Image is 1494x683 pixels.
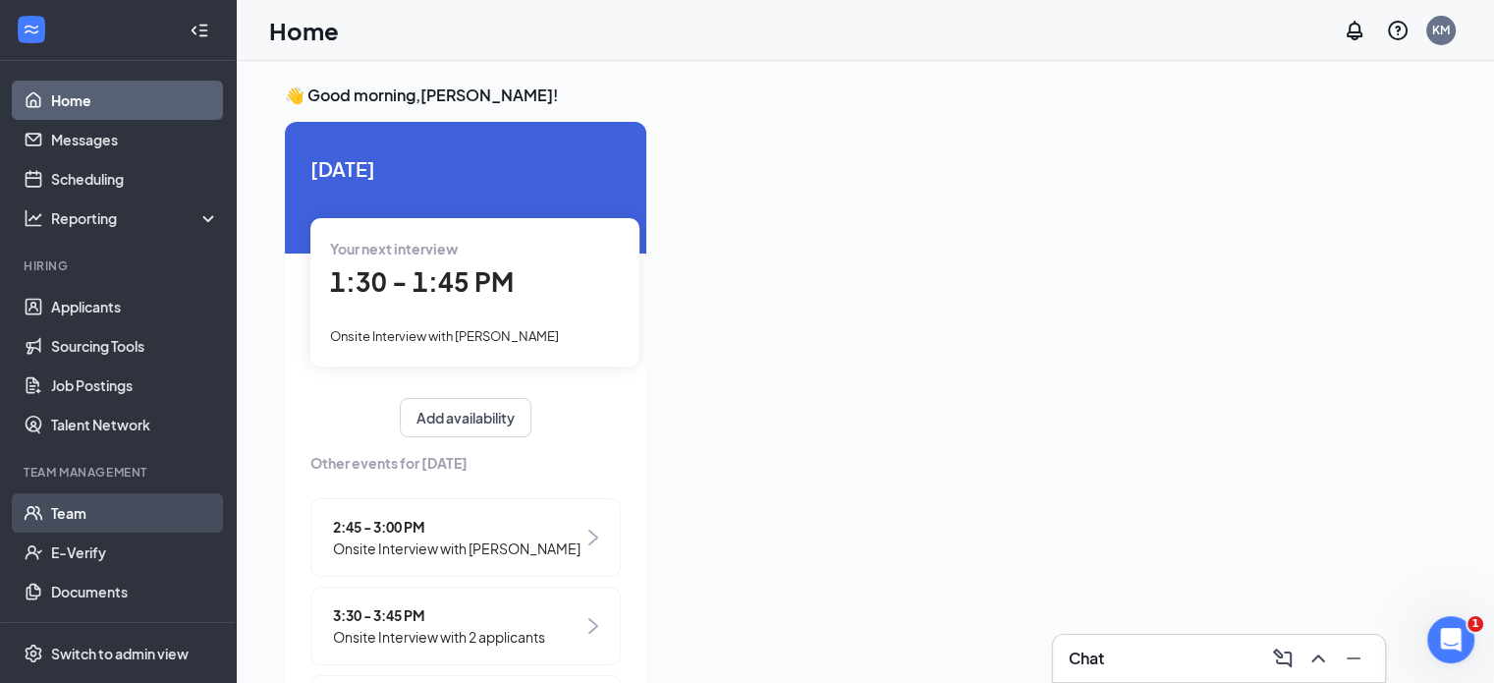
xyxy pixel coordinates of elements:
[51,81,219,120] a: Home
[1306,647,1330,670] svg: ChevronUp
[330,265,514,298] span: 1:30 - 1:45 PM
[1338,643,1369,674] button: Minimize
[24,257,215,274] div: Hiring
[51,159,219,199] a: Scheduling
[1302,643,1334,674] button: ChevronUp
[400,398,531,437] button: Add availability
[310,153,621,184] span: [DATE]
[333,538,581,559] span: Onsite Interview with [PERSON_NAME]
[310,452,621,474] span: Other events for [DATE]
[1069,648,1104,669] h3: Chat
[269,14,339,47] h1: Home
[1343,19,1366,42] svg: Notifications
[333,626,545,648] span: Onsite Interview with 2 applicants
[1386,19,1410,42] svg: QuestionInfo
[51,366,219,405] a: Job Postings
[51,208,220,228] div: Reporting
[51,533,219,572] a: E-Verify
[51,493,219,533] a: Team
[24,208,43,228] svg: Analysis
[190,21,209,40] svg: Collapse
[330,328,559,344] span: Onsite Interview with [PERSON_NAME]
[51,287,219,326] a: Applicants
[24,644,43,663] svg: Settings
[285,85,1445,106] h3: 👋 Good morning, [PERSON_NAME] !
[1467,616,1483,632] span: 1
[333,516,581,538] span: 2:45 - 3:00 PM
[51,405,219,444] a: Talent Network
[1267,643,1299,674] button: ComposeMessage
[1432,22,1450,38] div: KM
[1427,616,1474,663] iframe: Intercom live chat
[51,572,219,611] a: Documents
[51,611,219,651] a: Surveys
[1271,647,1295,670] svg: ComposeMessage
[22,20,41,39] svg: WorkstreamLogo
[1342,647,1365,670] svg: Minimize
[24,464,215,481] div: Team Management
[51,120,219,159] a: Messages
[333,604,545,626] span: 3:30 - 3:45 PM
[51,644,189,663] div: Switch to admin view
[51,326,219,366] a: Sourcing Tools
[330,240,458,257] span: Your next interview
